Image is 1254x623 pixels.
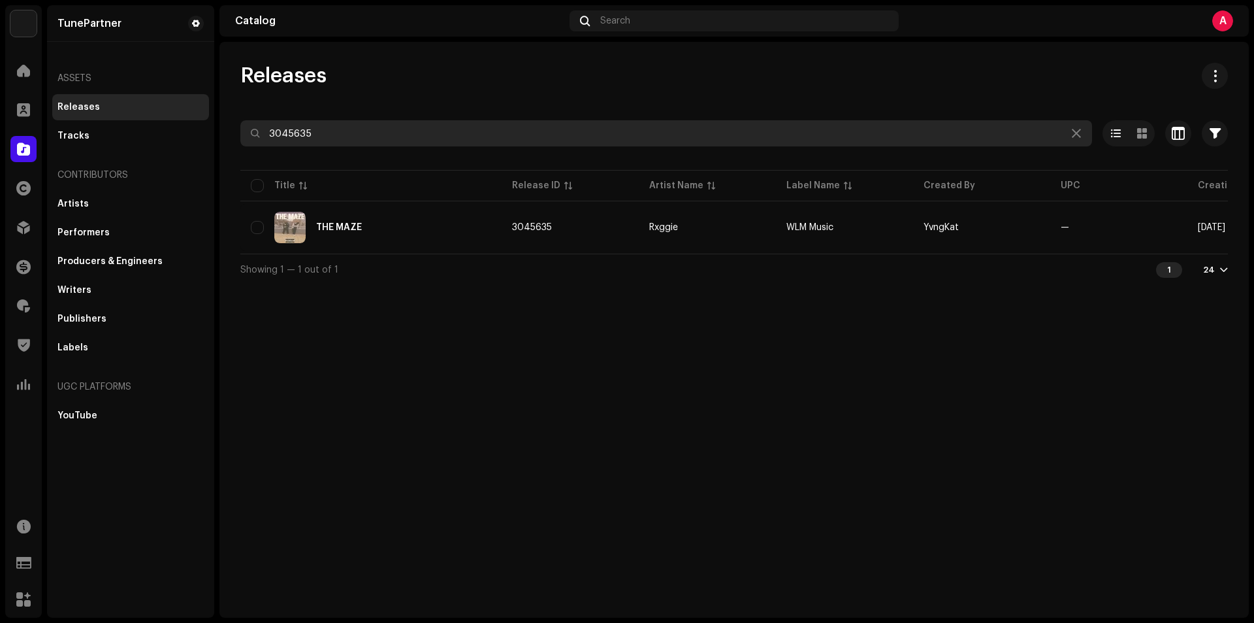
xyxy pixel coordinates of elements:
div: Artists [57,199,89,209]
div: Label Name [786,179,840,192]
span: WLM Music [786,223,833,232]
re-a-nav-header: Contributors [52,160,209,191]
div: Rxggie [649,223,678,232]
span: — [1061,223,1069,232]
div: Catalog [235,16,564,26]
div: 24 [1203,265,1215,275]
div: Tracks [57,131,89,141]
span: YvngKat [924,223,959,232]
img: c5f1c6b5-ecd7-4492-a51f-b6a5a4e4aba8 [274,212,306,243]
span: 3045635 [512,223,552,232]
re-m-nav-item: Artists [52,191,209,217]
re-m-nav-item: YouTube [52,403,209,429]
re-a-nav-header: Assets [52,63,209,94]
div: Producers & Engineers [57,256,163,267]
re-m-nav-item: Releases [52,94,209,120]
input: Search [240,120,1092,146]
div: Publishers [57,314,106,324]
div: Release ID [512,179,560,192]
div: Writers [57,285,91,295]
span: Releases [240,63,327,89]
span: Rxggie [649,223,765,232]
re-m-nav-item: Labels [52,335,209,361]
div: YouTube [57,411,97,421]
re-m-nav-item: Producers & Engineers [52,248,209,275]
span: Search [600,16,630,26]
div: TunePartner [57,18,121,29]
re-a-nav-header: UGC Platforms [52,371,209,403]
div: Labels [57,343,88,353]
div: Title [274,179,295,192]
div: Releases [57,102,100,112]
div: THE MAZE [316,223,362,232]
div: 1 [1156,262,1182,278]
re-m-nav-item: Writers [52,277,209,303]
span: Showing 1 — 1 out of 1 [240,265,338,275]
div: A [1212,10,1233,31]
re-m-nav-item: Performers [52,220,209,246]
re-m-nav-item: Tracks [52,123,209,149]
div: Performers [57,227,110,238]
re-m-nav-item: Publishers [52,306,209,332]
div: Artist Name [649,179,703,192]
img: bb549e82-3f54-41b5-8d74-ce06bd45c366 [10,10,37,37]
